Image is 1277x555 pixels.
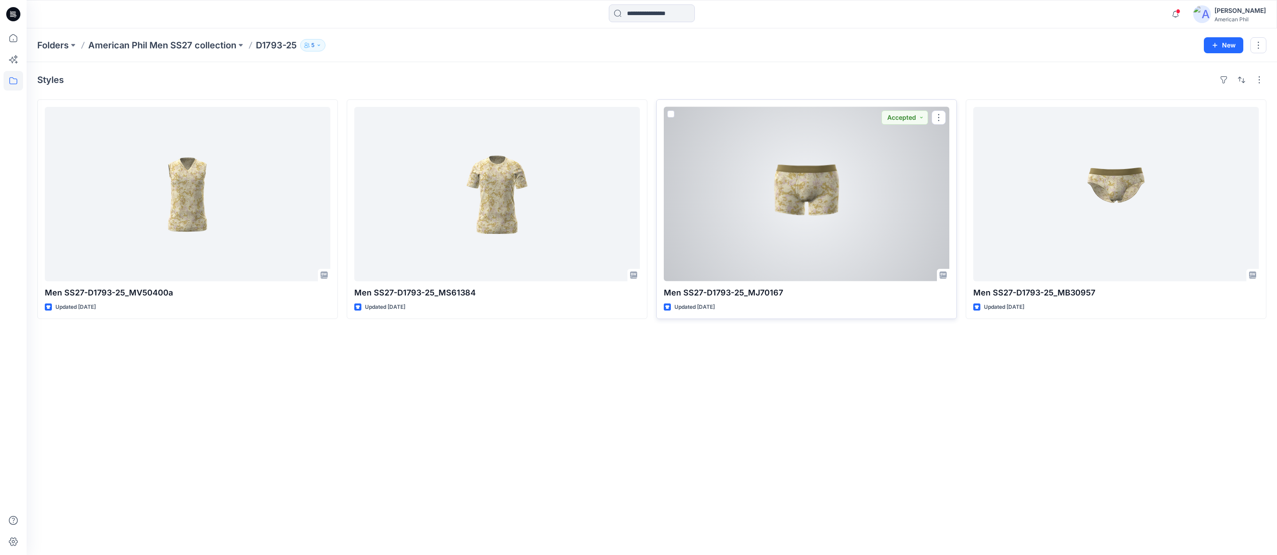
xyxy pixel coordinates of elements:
[973,107,1259,281] a: Men SS27-D1793-25_MB30957
[300,39,325,51] button: 5
[88,39,236,51] a: American Phil Men SS27 collection
[664,107,949,281] a: Men SS27-D1793-25_MJ70167
[984,303,1024,312] p: Updated [DATE]
[311,40,314,50] p: 5
[256,39,297,51] p: D1793-25
[354,107,640,281] a: Men SS27-D1793-25_MS61384
[45,107,330,281] a: Men SS27-D1793-25_MV50400a
[37,39,69,51] a: Folders
[365,303,405,312] p: Updated [DATE]
[674,303,715,312] p: Updated [DATE]
[1214,5,1266,16] div: [PERSON_NAME]
[45,287,330,299] p: Men SS27-D1793-25_MV50400a
[354,287,640,299] p: Men SS27-D1793-25_MS61384
[55,303,96,312] p: Updated [DATE]
[1214,16,1266,23] div: American Phil
[973,287,1259,299] p: Men SS27-D1793-25_MB30957
[1204,37,1243,53] button: New
[664,287,949,299] p: Men SS27-D1793-25_MJ70167
[37,75,64,85] h4: Styles
[1193,5,1211,23] img: avatar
